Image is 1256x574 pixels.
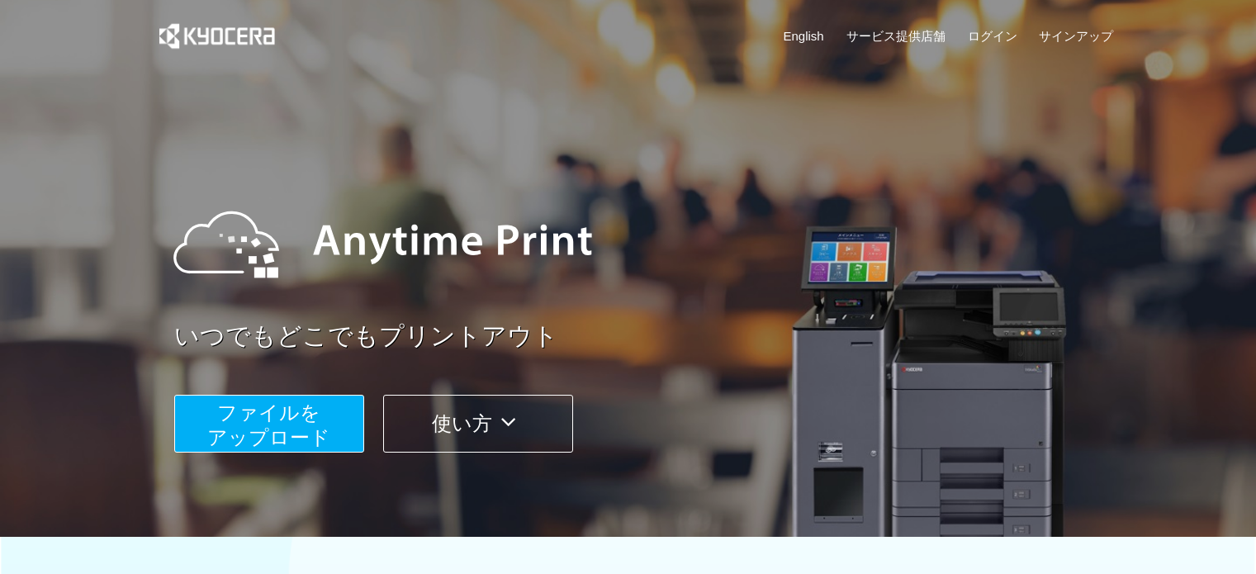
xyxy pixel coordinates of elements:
button: ファイルを​​アップロード [174,395,364,453]
a: English [784,27,824,45]
a: サービス提供店舗 [846,27,946,45]
span: ファイルを ​​アップロード [207,401,330,448]
a: いつでもどこでもプリントアウト [174,319,1124,354]
a: サインアップ [1039,27,1113,45]
a: ログイン [968,27,1017,45]
button: 使い方 [383,395,573,453]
